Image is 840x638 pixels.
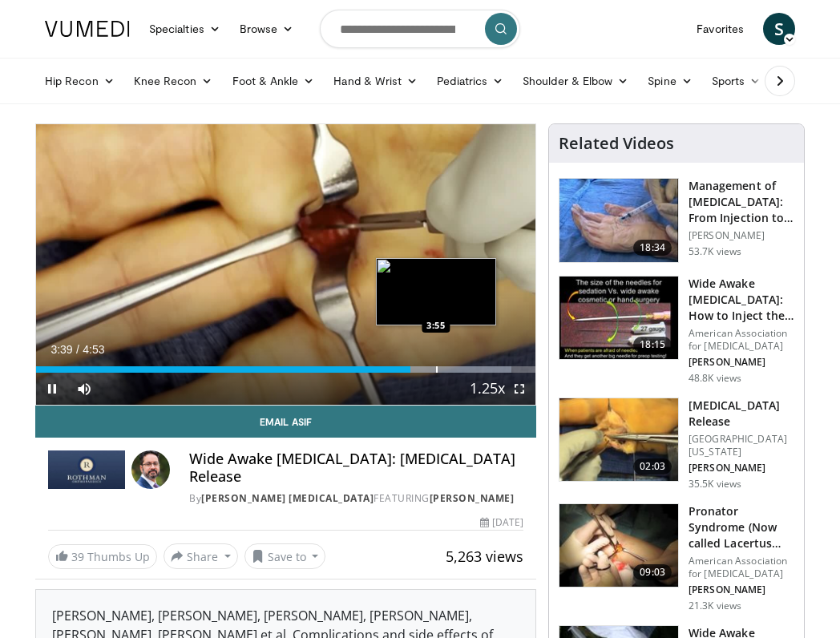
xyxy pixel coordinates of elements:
[189,491,523,506] div: By FEATURING
[189,450,523,485] h4: Wide Awake [MEDICAL_DATA]: [MEDICAL_DATA] Release
[503,373,535,405] button: Fullscreen
[633,240,672,256] span: 18:34
[83,343,104,356] span: 4:53
[702,65,771,97] a: Sports
[139,13,230,45] a: Specialties
[324,65,427,97] a: Hand & Wrist
[48,544,157,569] a: 39 Thumbs Up
[689,462,794,474] p: [PERSON_NAME]
[689,372,741,385] p: 48.8K views
[763,13,795,45] a: S
[513,65,638,97] a: Shoulder & Elbow
[164,543,238,569] button: Share
[36,373,68,405] button: Pause
[633,337,672,353] span: 18:15
[427,65,513,97] a: Pediatrics
[45,21,130,37] img: VuMedi Logo
[35,65,124,97] a: Hip Recon
[376,258,496,325] img: image.jpeg
[559,179,678,262] img: 110489_0000_2.png.150x105_q85_crop-smart_upscale.jpg
[36,124,535,405] video-js: Video Player
[446,547,523,566] span: 5,263 views
[320,10,520,48] input: Search topics, interventions
[689,276,794,324] h3: Wide Awake [MEDICAL_DATA]: How to Inject the Local Anesthesia
[638,65,701,97] a: Spine
[687,13,753,45] a: Favorites
[559,276,794,385] a: 18:15 Wide Awake [MEDICAL_DATA]: How to Inject the Local Anesthesia American Association for [MED...
[633,564,672,580] span: 09:03
[124,65,223,97] a: Knee Recon
[35,406,536,438] a: Email Asif
[559,134,674,153] h4: Related Videos
[689,327,794,353] p: American Association for [MEDICAL_DATA]
[689,478,741,491] p: 35.5K views
[131,450,170,489] img: Avatar
[559,277,678,360] img: Q2xRg7exoPLTwO8X4xMDoxOjBrO-I4W8_1.150x105_q85_crop-smart_upscale.jpg
[689,229,794,242] p: [PERSON_NAME]
[71,549,84,564] span: 39
[430,491,515,505] a: [PERSON_NAME]
[230,13,304,45] a: Browse
[689,600,741,612] p: 21.3K views
[471,373,503,405] button: Playback Rate
[36,366,535,373] div: Progress Bar
[559,178,794,263] a: 18:34 Management of [MEDICAL_DATA]: From Injection to Surgery [PERSON_NAME] 53.7K views
[689,245,741,258] p: 53.7K views
[689,433,794,458] p: [GEOGRAPHIC_DATA][US_STATE]
[689,555,794,580] p: American Association for [MEDICAL_DATA]
[480,515,523,530] div: [DATE]
[50,343,72,356] span: 3:39
[223,65,325,97] a: Foot & Ankle
[689,583,794,596] p: [PERSON_NAME]
[244,543,326,569] button: Save to
[689,398,794,430] h3: [MEDICAL_DATA] Release
[559,398,794,491] a: 02:03 [MEDICAL_DATA] Release [GEOGRAPHIC_DATA][US_STATE] [PERSON_NAME] 35.5K views
[201,491,374,505] a: [PERSON_NAME] [MEDICAL_DATA]
[76,343,79,356] span: /
[689,178,794,226] h3: Management of [MEDICAL_DATA]: From Injection to Surgery
[559,504,678,588] img: ecc38c0f-1cd8-4861-b44a-401a34bcfb2f.150x105_q85_crop-smart_upscale.jpg
[559,503,794,612] a: 09:03 Pronator Syndrome (Now called Lacertus Syndrome 2017): Examination T… American Association ...
[633,458,672,474] span: 02:03
[559,398,678,482] img: 38790_0000_3.png.150x105_q85_crop-smart_upscale.jpg
[689,503,794,551] h3: Pronator Syndrome (Now called Lacertus Syndrome 2017): Examination T…
[48,450,125,489] img: Rothman Hand Surgery
[68,373,100,405] button: Mute
[689,356,794,369] p: [PERSON_NAME]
